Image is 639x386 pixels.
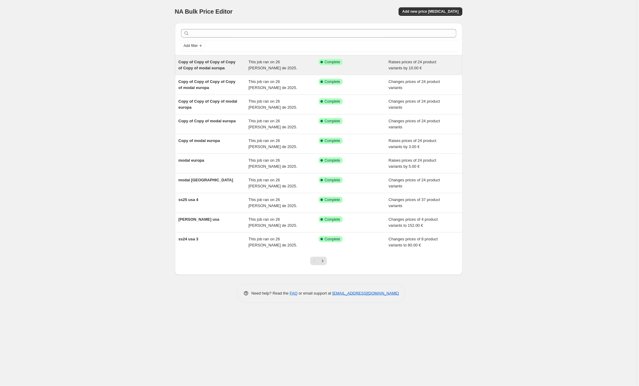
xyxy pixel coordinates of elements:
[325,178,340,183] span: Complete
[249,197,297,208] span: This job ran on 26 [PERSON_NAME] de 2025.
[298,291,332,295] span: or email support at
[325,119,340,124] span: Complete
[249,217,297,228] span: This job ran on 26 [PERSON_NAME] de 2025.
[325,79,340,84] span: Complete
[389,197,440,208] span: Changes prices of 37 product variants
[179,178,233,182] span: modal [GEOGRAPHIC_DATA]
[179,217,219,222] span: [PERSON_NAME] usa
[389,60,436,70] span: Raises prices of 24 product variants by 10.00 €
[179,237,199,241] span: ss24 usa 3
[179,197,199,202] span: ss25 usa 4
[389,158,436,169] span: Raises prices of 24 product variants by 5.00 €
[249,158,297,169] span: This job ran on 26 [PERSON_NAME] de 2025.
[290,291,298,295] a: FAQ
[179,119,236,123] span: Copy of Copy of modal europa
[332,291,399,295] a: [EMAIL_ADDRESS][DOMAIN_NAME]
[179,158,204,163] span: modal europa
[325,197,340,202] span: Complete
[389,99,440,110] span: Changes prices of 24 product variants
[325,99,340,104] span: Complete
[252,291,290,295] span: Need help? Read the
[389,217,438,228] span: Changes prices of 4 product variants to 152.00 €
[179,138,220,143] span: Copy of modal europa
[249,138,297,149] span: This job ran on 26 [PERSON_NAME] de 2025.
[402,9,459,14] span: Add new price [MEDICAL_DATA]
[325,138,340,143] span: Complete
[389,119,440,129] span: Changes prices of 24 product variants
[325,158,340,163] span: Complete
[184,43,198,48] span: Add filter
[249,178,297,188] span: This job ran on 26 [PERSON_NAME] de 2025.
[179,79,236,90] span: Copy of Copy of Copy of Copy of modal europa
[179,60,236,70] span: Copy of Copy of Copy of Copy of Copy of modal europa
[318,257,327,265] button: Next
[179,99,237,110] span: Copy of Copy of Copy of modal europa
[249,237,297,247] span: This job ran on 26 [PERSON_NAME] de 2025.
[389,178,440,188] span: Changes prices of 24 product variants
[399,7,462,16] button: Add new price [MEDICAL_DATA]
[249,79,297,90] span: This job ran on 26 [PERSON_NAME] de 2025.
[310,257,327,265] nav: Pagination
[389,138,436,149] span: Raises prices of 24 product variants by 3.00 €
[325,217,340,222] span: Complete
[181,42,205,49] button: Add filter
[389,237,438,247] span: Changes prices of 8 product variants to 80.00 €
[175,8,233,15] span: NA Bulk Price Editor
[389,79,440,90] span: Changes prices of 24 product variants
[249,60,297,70] span: This job ran on 26 [PERSON_NAME] de 2025.
[249,99,297,110] span: This job ran on 26 [PERSON_NAME] de 2025.
[325,237,340,242] span: Complete
[325,60,340,64] span: Complete
[249,119,297,129] span: This job ran on 26 [PERSON_NAME] de 2025.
